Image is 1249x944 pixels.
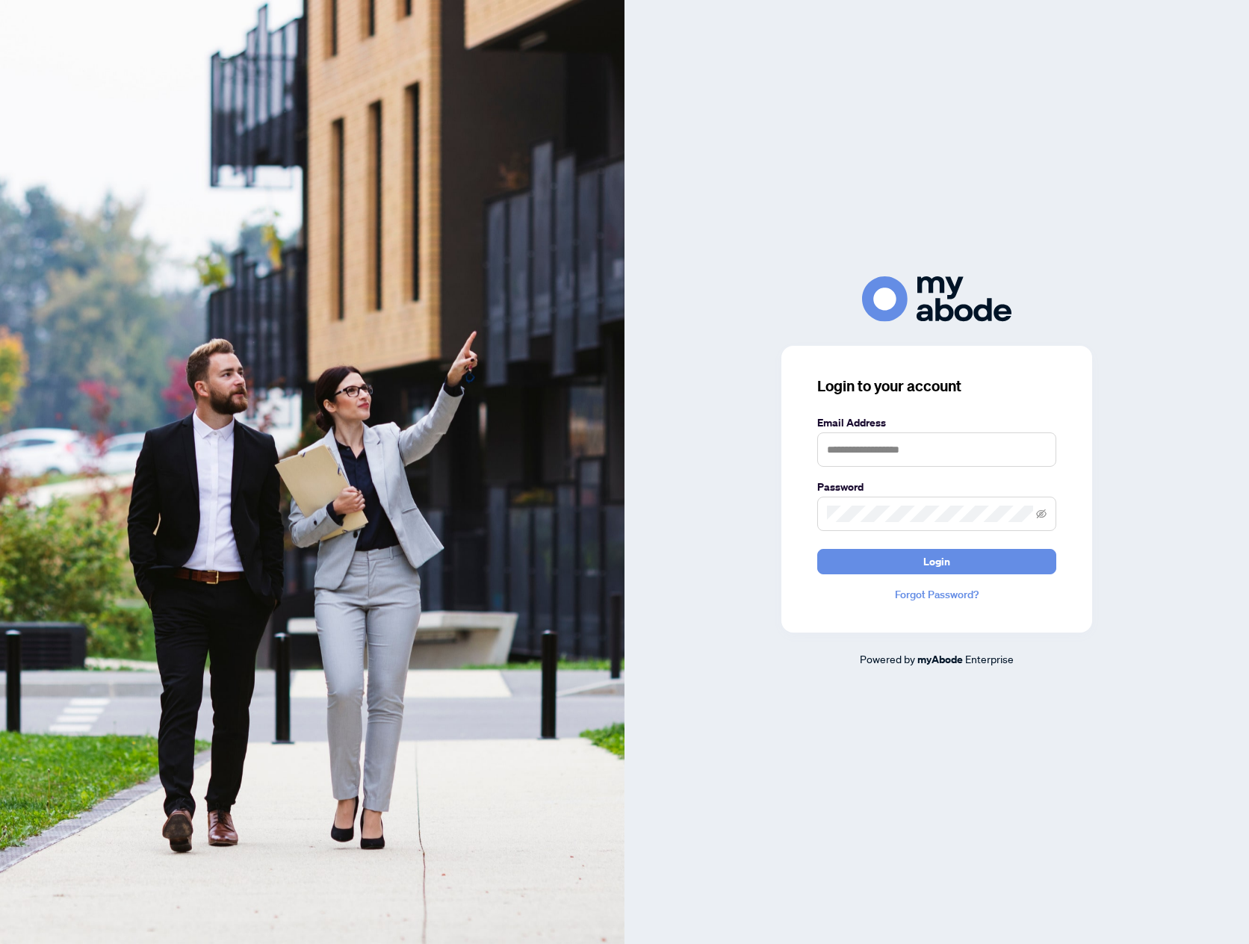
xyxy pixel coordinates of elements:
h3: Login to your account [817,376,1056,397]
img: ma-logo [862,276,1011,322]
span: Powered by [860,652,915,665]
a: myAbode [917,651,963,668]
span: Login [923,550,950,574]
button: Login [817,549,1056,574]
label: Email Address [817,414,1056,431]
a: Forgot Password? [817,586,1056,603]
span: Enterprise [965,652,1014,665]
label: Password [817,479,1056,495]
span: eye-invisible [1036,509,1047,519]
